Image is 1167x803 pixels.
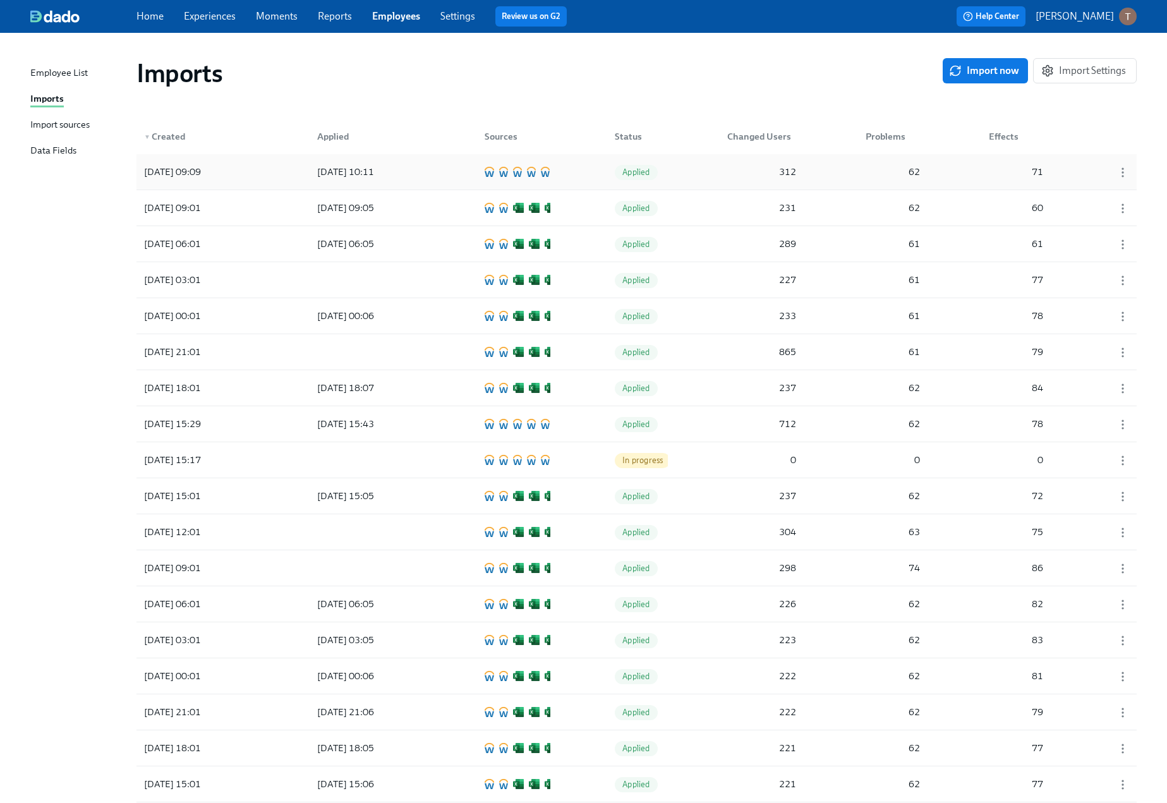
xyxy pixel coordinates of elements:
[513,635,524,645] img: Microsoft Excel
[984,200,1048,215] div: 60
[615,600,657,609] span: Applied
[545,563,555,573] img: Microsoft Excel
[722,308,801,323] div: 233
[136,298,1137,334] a: [DATE] 00:01[DATE] 00:06WorkdayWorkdayMicrosoft ExcelMicrosoft ExcelMicrosoft ExcelMicrosoft Exce...
[861,200,925,215] div: 62
[136,370,1137,406] a: [DATE] 18:01[DATE] 18:07WorkdayWorkdayMicrosoft ExcelMicrosoft ExcelMicrosoft ExcelMicrosoft Exce...
[1033,58,1137,83] button: Import Settings
[136,406,1137,442] a: [DATE] 15:29[DATE] 15:43WorkdayWorkdayWorkdayWorkdayWorkdayMicrosoft ExcelWorkdayMicrosoft ExcelW...
[615,347,657,357] span: Applied
[136,262,1137,298] div: [DATE] 03:01WorkdayWorkdayMicrosoft ExcelMicrosoft ExcelMicrosoft ExcelMicrosoft ExcelMicrosoft E...
[312,416,421,432] div: [DATE] 15:43
[984,596,1048,612] div: 82
[541,455,550,465] img: Workday
[545,347,555,357] img: Microsoft Excel
[513,239,524,249] img: Microsoft Excel
[312,129,421,144] div: Applied
[610,129,668,144] div: Status
[861,452,925,468] div: 0
[136,442,1137,478] a: [DATE] 15:17WorkdayWorkdayWorkdayWorkdayWorkdayMicrosoft ExcelWorkdayMicrosoft ExcelWorkdayWorkda...
[984,740,1048,756] div: 77
[984,776,1048,792] div: 77
[513,311,524,321] img: Microsoft Excel
[615,203,657,213] span: Applied
[984,308,1048,323] div: 78
[545,707,555,717] img: Microsoft Excel
[485,239,493,249] img: Workday
[615,528,657,537] span: Applied
[722,380,801,395] div: 237
[529,527,540,537] img: Microsoft Excel
[545,743,555,753] img: Microsoft Excel
[30,143,76,159] div: Data Fields
[615,564,657,573] span: Applied
[722,124,801,149] div: Changed Users
[312,236,421,251] div: [DATE] 06:05
[615,420,657,429] span: Applied
[529,275,540,285] img: Microsoft Excel
[513,419,522,429] img: Workday
[139,452,253,468] div: [DATE] 15:17
[312,596,421,612] div: [DATE] 06:05
[139,596,253,612] div: [DATE] 06:01
[502,10,560,23] a: Review us on G2
[856,124,925,149] div: Problems
[722,200,801,215] div: 231
[485,383,493,393] img: Workday
[144,134,150,140] span: ▼
[861,488,925,504] div: 62
[136,154,1137,190] div: [DATE] 09:09[DATE] 10:11WorkdayWorkdayWorkdayWorkdayWorkdayMicrosoft ExcelWorkdayMicrosoft ExcelW...
[861,704,925,720] div: 62
[499,455,508,465] img: Workday
[545,239,555,249] img: Microsoft Excel
[312,668,421,684] div: [DATE] 00:06
[136,550,1137,586] div: [DATE] 09:01WorkdayWorkdayMicrosoft ExcelMicrosoft ExcelMicrosoft ExcelMicrosoft ExcelMicrosoft E...
[136,658,1137,694] a: [DATE] 00:01[DATE] 00:06WorkdayWorkdayMicrosoft ExcelMicrosoft ExcelMicrosoft ExcelMicrosoft Exce...
[139,488,253,504] div: [DATE] 15:01
[485,563,493,573] img: Workday
[499,311,508,321] img: Workday
[312,308,421,323] div: [DATE] 00:06
[136,478,1137,514] a: [DATE] 15:01[DATE] 15:05WorkdayWorkdayMicrosoft ExcelMicrosoft ExcelMicrosoft ExcelMicrosoft Exce...
[312,740,421,756] div: [DATE] 18:05
[861,129,925,144] div: Problems
[139,560,253,576] div: [DATE] 09:01
[529,671,540,681] img: Microsoft Excel
[722,344,801,359] div: 865
[527,167,536,177] img: Workday
[529,707,540,717] img: Microsoft Excel
[529,347,540,357] img: Microsoft Excel
[722,452,801,468] div: 0
[513,383,524,393] img: Microsoft Excel
[527,419,536,429] img: Workday
[30,10,80,23] img: dado
[984,668,1048,684] div: 81
[513,491,524,501] img: Microsoft Excel
[30,92,64,107] div: Imports
[136,730,1137,766] div: [DATE] 18:01[DATE] 18:05WorkdayWorkdayMicrosoft ExcelMicrosoft ExcelMicrosoft ExcelMicrosoft Exce...
[30,66,126,82] a: Employee List
[139,200,253,215] div: [DATE] 09:01
[722,236,801,251] div: 289
[615,383,657,393] span: Applied
[1044,64,1126,77] span: Import Settings
[485,311,493,321] img: Workday
[984,236,1048,251] div: 61
[545,311,555,321] img: Microsoft Excel
[861,416,925,432] div: 62
[499,239,508,249] img: Workday
[136,514,1137,550] div: [DATE] 12:01WorkdayWorkdayMicrosoft ExcelMicrosoft ExcelMicrosoft ExcelMicrosoft ExcelMicrosoft E...
[545,779,555,789] img: Microsoft Excel
[485,635,493,645] img: Workday
[984,380,1048,395] div: 84
[722,596,801,612] div: 226
[30,143,126,159] a: Data Fields
[480,129,550,144] div: Sources
[499,203,508,213] img: Workday
[984,164,1048,179] div: 71
[861,344,925,359] div: 61
[485,419,493,429] img: Workday
[529,563,540,573] img: Microsoft Excel
[615,311,657,321] span: Applied
[529,743,540,753] img: Microsoft Excel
